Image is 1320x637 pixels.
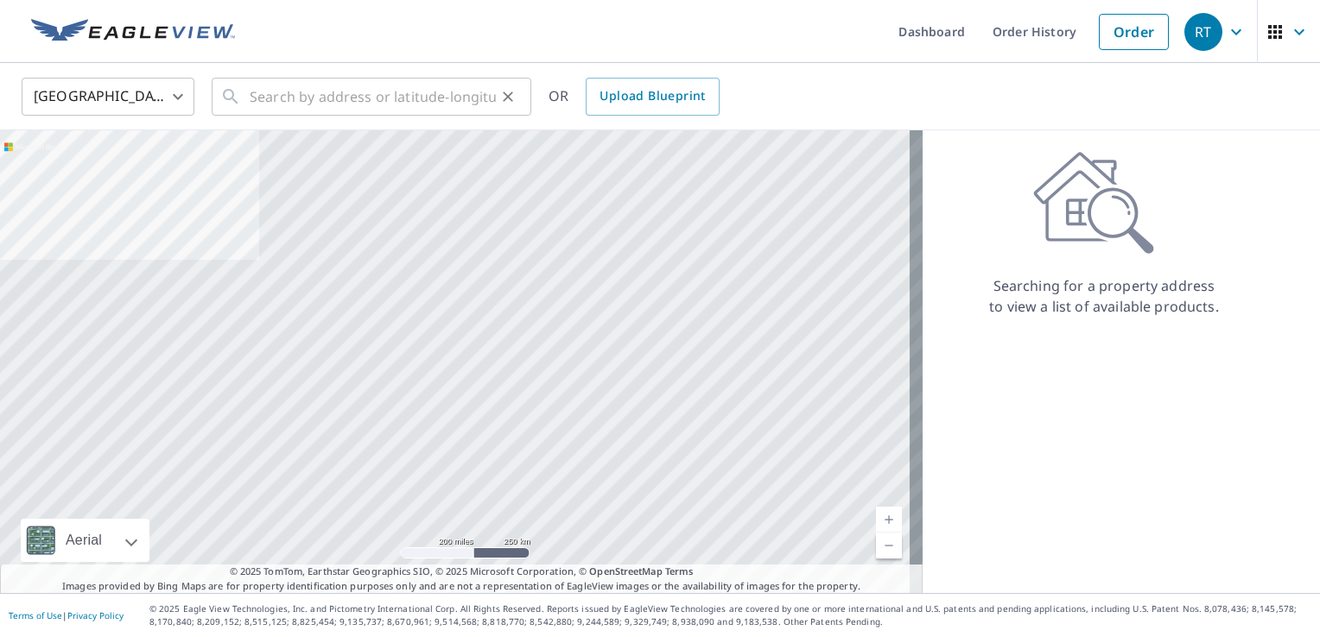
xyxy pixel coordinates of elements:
[876,533,902,558] a: Current Level 5, Zoom Out
[586,78,719,116] a: Upload Blueprint
[67,609,124,621] a: Privacy Policy
[1099,14,1169,50] a: Order
[496,85,520,109] button: Clear
[665,564,694,577] a: Terms
[589,564,662,577] a: OpenStreetMap
[22,73,194,121] div: [GEOGRAPHIC_DATA]
[988,275,1220,317] p: Searching for a property address to view a list of available products.
[600,85,705,107] span: Upload Blueprint
[549,78,720,116] div: OR
[9,610,124,621] p: |
[149,602,1311,628] p: © 2025 Eagle View Technologies, Inc. and Pictometry International Corp. All Rights Reserved. Repo...
[21,519,149,562] div: Aerial
[9,609,62,621] a: Terms of Use
[250,73,496,121] input: Search by address or latitude-longitude
[60,519,107,562] div: Aerial
[230,564,694,579] span: © 2025 TomTom, Earthstar Geographics SIO, © 2025 Microsoft Corporation, ©
[31,19,235,45] img: EV Logo
[876,507,902,533] a: Current Level 5, Zoom In
[1184,13,1222,51] div: RT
